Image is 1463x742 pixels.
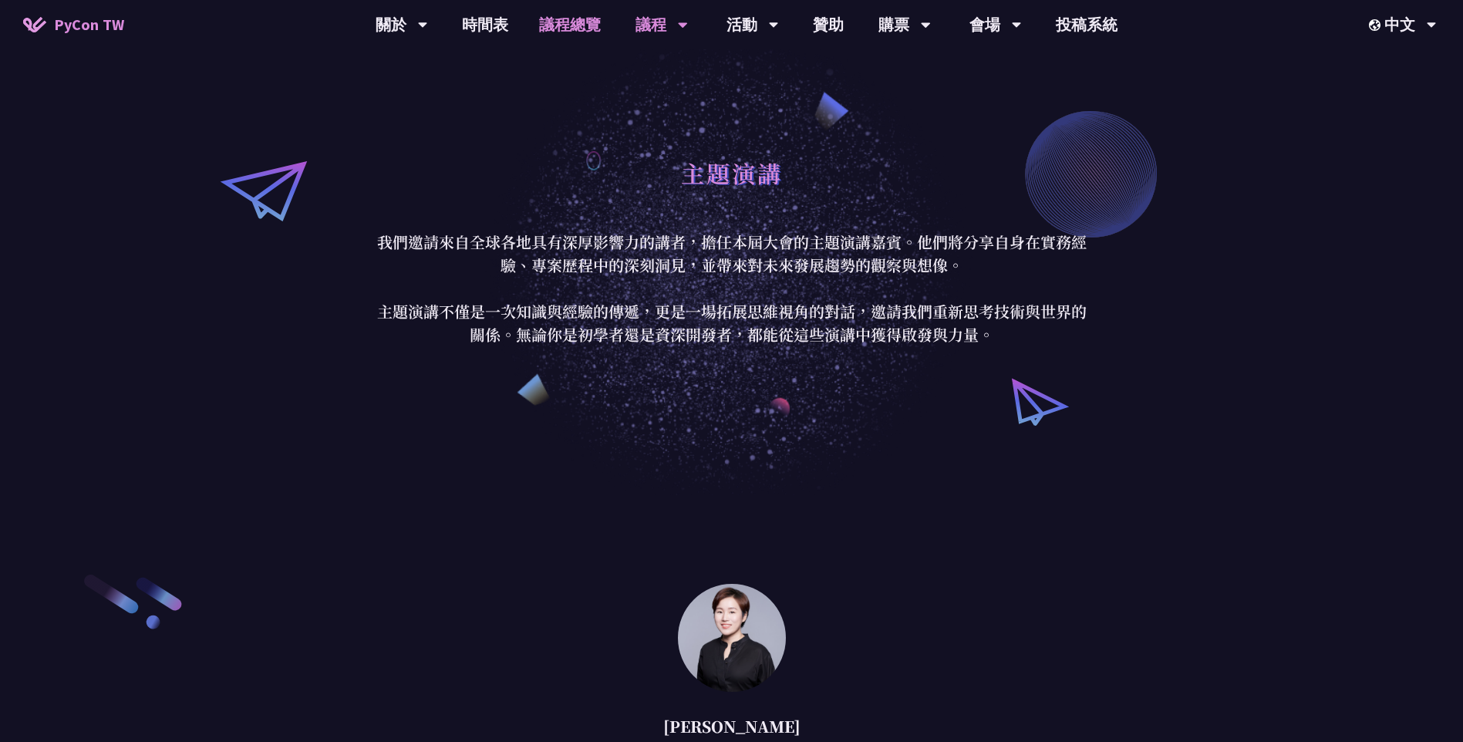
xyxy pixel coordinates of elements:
span: PyCon TW [54,13,124,36]
img: Home icon of PyCon TW 2025 [23,17,46,32]
img: 林滿新 [678,584,786,692]
img: Locale Icon [1369,19,1384,31]
a: PyCon TW [8,5,140,44]
h1: 主題演講 [681,150,783,196]
p: 我們邀請來自全球各地具有深厚影響力的講者，擔任本屆大會的主題演講嘉賓。他們將分享自身在實務經驗、專案歷程中的深刻洞見，並帶來對未來發展趨勢的觀察與想像。 主題演講不僅是一次知識與經驗的傳遞，更是... [373,231,1091,346]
